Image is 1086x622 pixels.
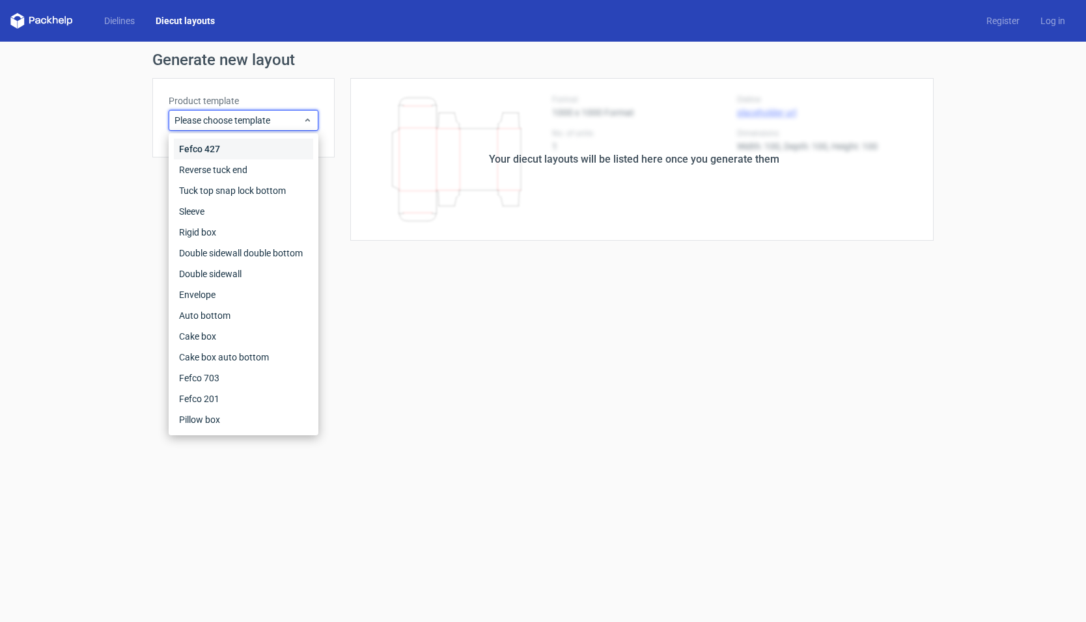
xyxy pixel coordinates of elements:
[174,305,313,326] div: Auto bottom
[174,264,313,284] div: Double sidewall
[174,139,313,159] div: Fefco 427
[145,14,225,27] a: Diecut layouts
[94,14,145,27] a: Dielines
[174,388,313,409] div: Fefco 201
[169,94,318,107] label: Product template
[976,14,1030,27] a: Register
[174,201,313,222] div: Sleeve
[1030,14,1076,27] a: Log in
[174,326,313,347] div: Cake box
[174,159,313,180] div: Reverse tuck end
[174,222,313,243] div: Rigid box
[174,243,313,264] div: Double sidewall double bottom
[174,180,313,201] div: Tuck top snap lock bottom
[174,114,303,127] span: Please choose template
[174,368,313,388] div: Fefco 703
[174,347,313,368] div: Cake box auto bottom
[174,284,313,305] div: Envelope
[489,152,779,167] div: Your diecut layouts will be listed here once you generate them
[152,52,934,68] h1: Generate new layout
[174,409,313,430] div: Pillow box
